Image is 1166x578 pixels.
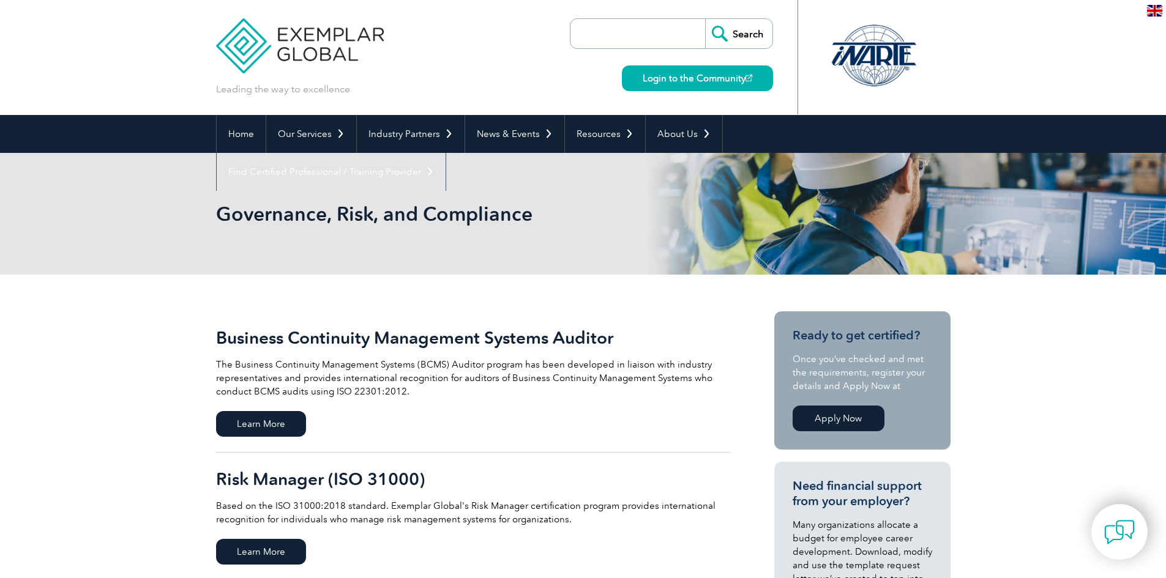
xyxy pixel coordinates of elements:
[217,115,266,153] a: Home
[216,202,686,226] h1: Governance, Risk, and Compliance
[793,406,884,431] a: Apply Now
[793,478,932,509] h3: Need financial support from your employer?
[217,153,446,191] a: Find Certified Professional / Training Provider
[216,328,730,347] h2: Business Continuity Management Systems Auditor
[357,115,465,153] a: Industry Partners
[622,65,773,91] a: Login to the Community
[746,75,752,81] img: open_square.png
[216,469,730,489] h2: Risk Manager (ISO 31000)
[793,328,932,343] h3: Ready to get certified?
[216,539,306,565] span: Learn More
[266,115,356,153] a: Our Services
[1104,517,1135,547] img: contact-chat.png
[465,115,564,153] a: News & Events
[216,411,306,437] span: Learn More
[216,311,730,453] a: Business Continuity Management Systems Auditor The Business Continuity Management Systems (BCMS) ...
[646,115,722,153] a: About Us
[216,83,350,96] p: Leading the way to excellence
[216,358,730,398] p: The Business Continuity Management Systems (BCMS) Auditor program has been developed in liaison w...
[565,115,645,153] a: Resources
[1147,5,1162,17] img: en
[705,19,772,48] input: Search
[216,499,730,526] p: Based on the ISO 31000:2018 standard. Exemplar Global's Risk Manager certification program provid...
[793,352,932,393] p: Once you’ve checked and met the requirements, register your details and Apply Now at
